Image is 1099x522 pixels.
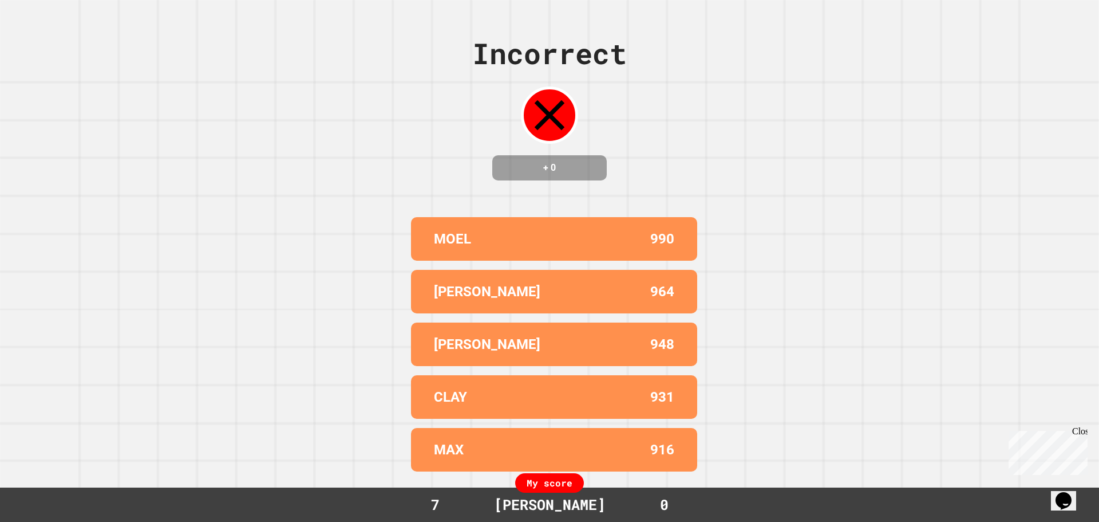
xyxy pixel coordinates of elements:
p: 931 [650,387,674,407]
p: 990 [650,229,674,249]
iframe: chat widget [1004,426,1088,475]
p: 964 [650,281,674,302]
h4: + 0 [504,161,595,175]
div: Incorrect [472,32,627,75]
p: [PERSON_NAME] [434,281,540,302]
div: My score [515,473,584,493]
p: 916 [650,439,674,460]
div: 7 [392,494,478,516]
iframe: chat widget [1051,476,1088,511]
p: 948 [650,334,674,355]
p: MAX [434,439,464,460]
p: [PERSON_NAME] [434,334,540,355]
p: CLAY [434,387,467,407]
div: Chat with us now!Close [5,5,79,73]
p: MOEL [434,229,471,249]
div: 0 [621,494,707,516]
div: [PERSON_NAME] [483,494,617,516]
